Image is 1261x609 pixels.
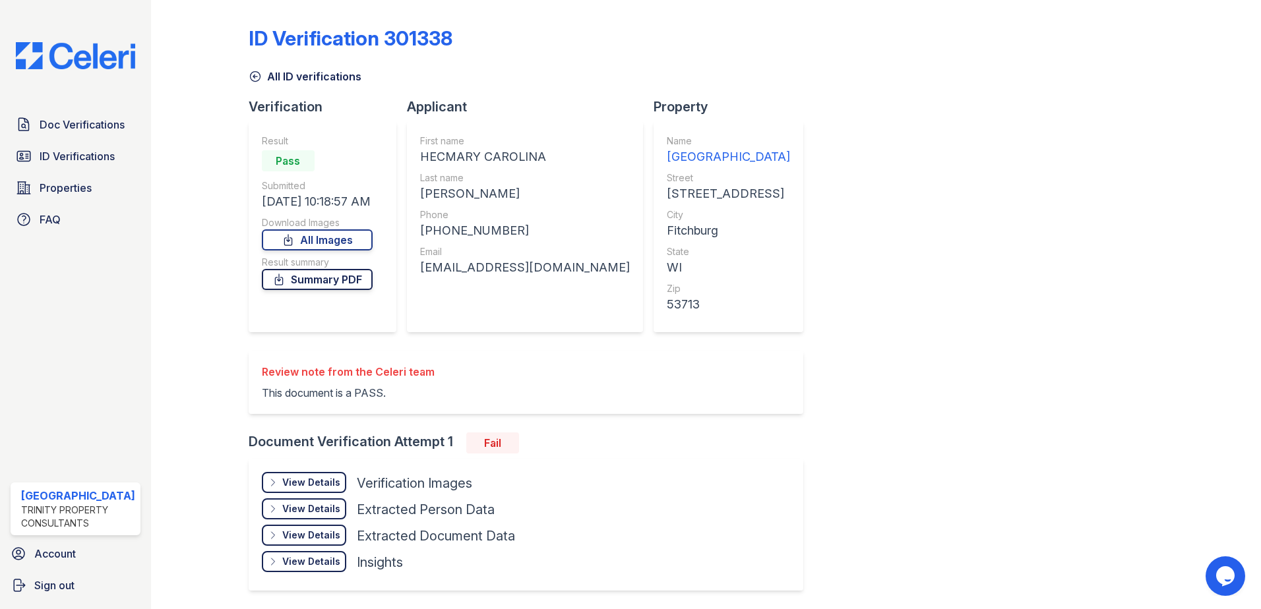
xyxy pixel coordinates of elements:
[249,432,814,453] div: Document Verification Attempt 1
[40,148,115,164] span: ID Verifications
[262,229,373,250] a: All Images
[667,221,790,240] div: Fitchburg
[282,529,340,542] div: View Details
[21,488,135,504] div: [GEOGRAPHIC_DATA]
[262,256,373,269] div: Result summary
[667,208,790,221] div: City
[420,221,630,240] div: [PHONE_NUMBER]
[667,245,790,258] div: State
[262,179,373,192] div: Submitted
[11,143,140,169] a: ID Verifications
[249,69,361,84] a: All ID verifications
[282,502,340,515] div: View Details
[262,364,435,380] div: Review note from the Celeri team
[420,245,630,258] div: Email
[420,148,630,166] div: HECMARY CAROLINA
[667,134,790,166] a: Name [GEOGRAPHIC_DATA]
[11,111,140,138] a: Doc Verifications
[407,98,654,116] div: Applicant
[282,555,340,568] div: View Details
[40,180,92,196] span: Properties
[667,185,790,203] div: [STREET_ADDRESS]
[262,269,373,290] a: Summary PDF
[262,385,435,401] p: This document is a PASS.
[40,212,61,227] span: FAQ
[5,572,146,598] a: Sign out
[11,206,140,233] a: FAQ
[34,577,75,593] span: Sign out
[11,175,140,201] a: Properties
[667,258,790,277] div: WI
[1206,556,1248,596] iframe: chat widget
[282,476,340,489] div: View Details
[466,432,519,453] div: Fail
[357,527,515,545] div: Extracted Document Data
[249,26,452,50] div: ID Verification 301338
[420,171,630,185] div: Last name
[667,282,790,295] div: Zip
[262,150,315,171] div: Pass
[34,546,76,562] span: Account
[357,500,495,519] div: Extracted Person Data
[420,258,630,277] div: [EMAIL_ADDRESS][DOMAIN_NAME]
[357,474,472,492] div: Verification Images
[5,42,146,69] img: CE_Logo_Blue-a8612792a0a2168367f1c8372b55b34899dd931a85d93a1a3d3e32e68fde9ad4.png
[420,208,630,221] div: Phone
[262,216,373,229] div: Download Images
[249,98,407,116] div: Verification
[21,504,135,530] div: Trinity Property Consultants
[357,553,403,571] div: Insights
[667,171,790,185] div: Street
[5,540,146,567] a: Account
[667,134,790,148] div: Name
[667,295,790,314] div: 53713
[667,148,790,166] div: [GEOGRAPHIC_DATA]
[420,134,630,148] div: First name
[262,192,373,211] div: [DATE] 10:18:57 AM
[420,185,630,203] div: [PERSON_NAME]
[654,98,814,116] div: Property
[40,117,125,132] span: Doc Verifications
[262,134,373,148] div: Result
